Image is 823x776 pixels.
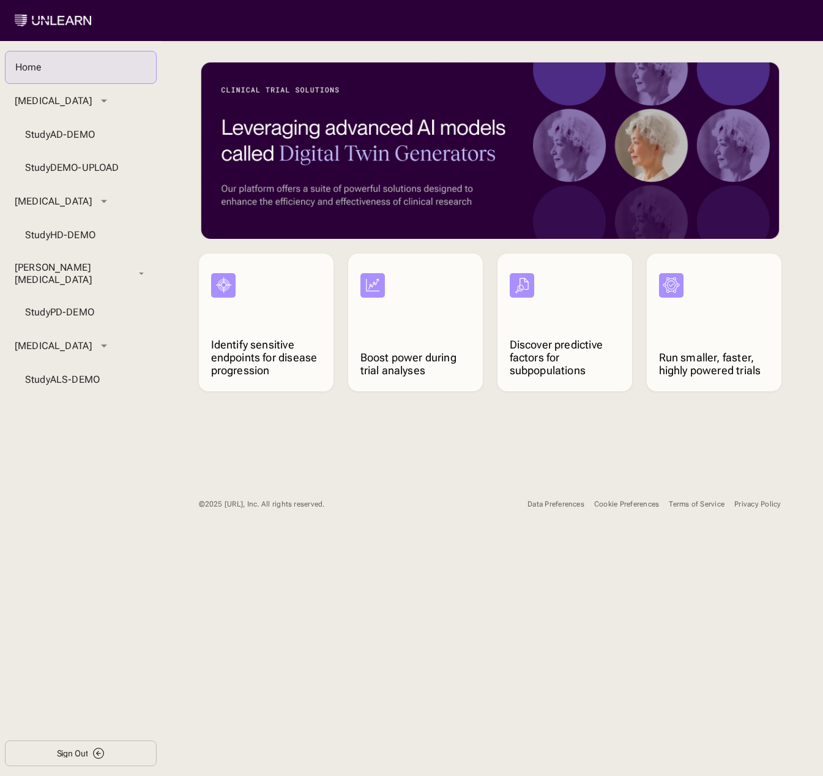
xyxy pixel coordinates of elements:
p: Identify sensitive endpoints for disease progression [211,338,321,377]
div: Study HD-DEMO [25,229,136,241]
a: Terms of Service [669,500,724,509]
a: Home [5,51,157,84]
div: Study AD-DEMO [25,129,136,141]
div: Study DEMO-UPLOAD [25,162,136,174]
p: Boost power during trial analyses [360,351,471,377]
span: © [199,500,205,508]
div: Cookie Preferences [594,500,659,509]
div: Home [15,61,146,73]
div: [MEDICAL_DATA] [15,95,92,107]
img: Unlearn logo [15,15,91,26]
div: [PERSON_NAME][MEDICAL_DATA] [15,262,131,286]
div: [MEDICAL_DATA] [15,195,92,208]
img: header [199,61,781,239]
button: Sign Out [5,740,157,766]
p: Discover predictive factors for subpopulations [510,338,620,377]
div: 2025 [URL], Inc. All rights reserved. [199,500,325,509]
div: Study ALS-DEMO [25,374,136,386]
div: Study PD-DEMO [25,306,136,318]
button: Cookie Preferences [594,494,659,516]
a: Privacy Policy [734,500,781,509]
div: Sign Out [57,749,88,758]
a: Data Preferences [527,500,584,509]
p: Run smaller, faster, highly powered trials [659,351,769,377]
div: [MEDICAL_DATA] [15,340,92,352]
